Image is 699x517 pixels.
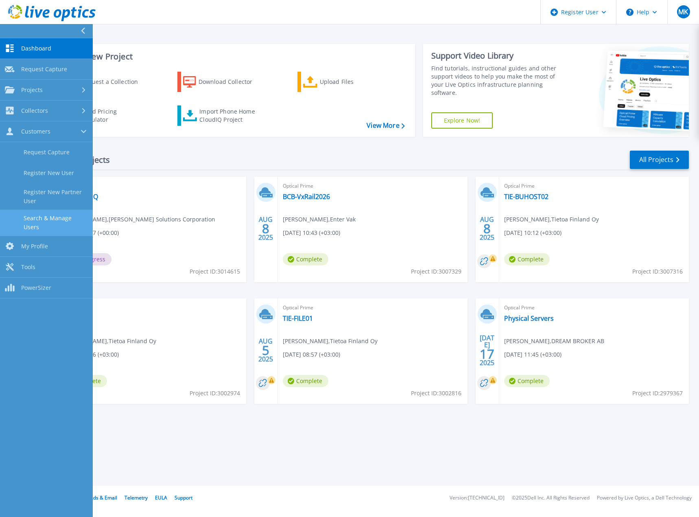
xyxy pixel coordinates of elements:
[175,494,192,501] a: Support
[177,72,268,92] a: Download Collector
[512,495,590,501] li: © 2025 Dell Inc. All Rights Reserved
[504,303,684,312] span: Optical Prime
[504,182,684,191] span: Optical Prime
[21,107,48,114] span: Collectors
[61,215,215,224] span: [PERSON_NAME] , [PERSON_NAME] Solutions Corporation
[504,253,550,265] span: Complete
[61,182,241,191] span: Optical Prime
[58,105,149,126] a: Cloud Pricing Calculator
[21,284,51,291] span: PowerSizer
[21,66,67,73] span: Request Capture
[504,350,561,359] span: [DATE] 11:45 (+03:00)
[431,112,493,129] a: Explore Now!
[283,215,356,224] span: [PERSON_NAME] , Enter Vak
[367,122,404,129] a: View More
[61,303,241,312] span: Optical Prime
[80,107,145,124] div: Cloud Pricing Calculator
[632,267,683,276] span: Project ID: 3007316
[630,151,689,169] a: All Projects
[632,389,683,398] span: Project ID: 2979367
[283,193,330,201] a: BCB-VxRail2026
[283,375,328,387] span: Complete
[21,263,35,271] span: Tools
[61,337,156,346] span: [PERSON_NAME] , Tietoa Finland Oy
[21,45,51,52] span: Dashboard
[283,303,463,312] span: Optical Prime
[90,494,117,501] a: Ads & Email
[262,347,269,354] span: 5
[283,337,378,346] span: [PERSON_NAME] , Tietoa Finland Oy
[283,350,340,359] span: [DATE] 08:57 (+03:00)
[190,267,240,276] span: Project ID: 3014615
[155,494,167,501] a: EULA
[411,267,461,276] span: Project ID: 3007329
[190,389,240,398] span: Project ID: 3002974
[283,182,463,191] span: Optical Prime
[504,228,561,237] span: [DATE] 10:12 (+03:00)
[479,335,495,365] div: [DATE] 2025
[504,337,604,346] span: [PERSON_NAME] , DREAM BROKER AB
[262,225,269,232] span: 8
[597,495,692,501] li: Powered by Live Optics, a Dell Technology
[283,314,313,322] a: TIE-FILE01
[479,214,495,243] div: AUG 2025
[297,72,388,92] a: Upload Files
[504,215,599,224] span: [PERSON_NAME] , Tietoa Finland Oy
[450,495,505,501] li: Version: [TECHNICAL_ID]
[431,50,566,61] div: Support Video Library
[199,107,263,124] div: Import Phone Home CloudIQ Project
[21,86,43,94] span: Projects
[21,128,50,135] span: Customers
[483,225,491,232] span: 8
[504,375,550,387] span: Complete
[258,214,273,243] div: AUG 2025
[21,243,48,250] span: My Profile
[283,253,328,265] span: Complete
[320,74,385,90] div: Upload Files
[125,494,148,501] a: Telemetry
[58,72,149,92] a: Request a Collection
[504,193,548,201] a: TIE-BUHOST02
[504,314,554,322] a: Physical Servers
[678,9,688,15] span: MK
[258,335,273,365] div: AUG 2025
[431,64,566,97] div: Find tutorials, instructional guides and other support videos to help you make the most of your L...
[199,74,264,90] div: Download Collector
[81,74,146,90] div: Request a Collection
[411,389,461,398] span: Project ID: 3002816
[58,52,404,61] h3: Start a New Project
[480,351,494,357] span: 17
[283,228,340,237] span: [DATE] 10:43 (+03:00)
